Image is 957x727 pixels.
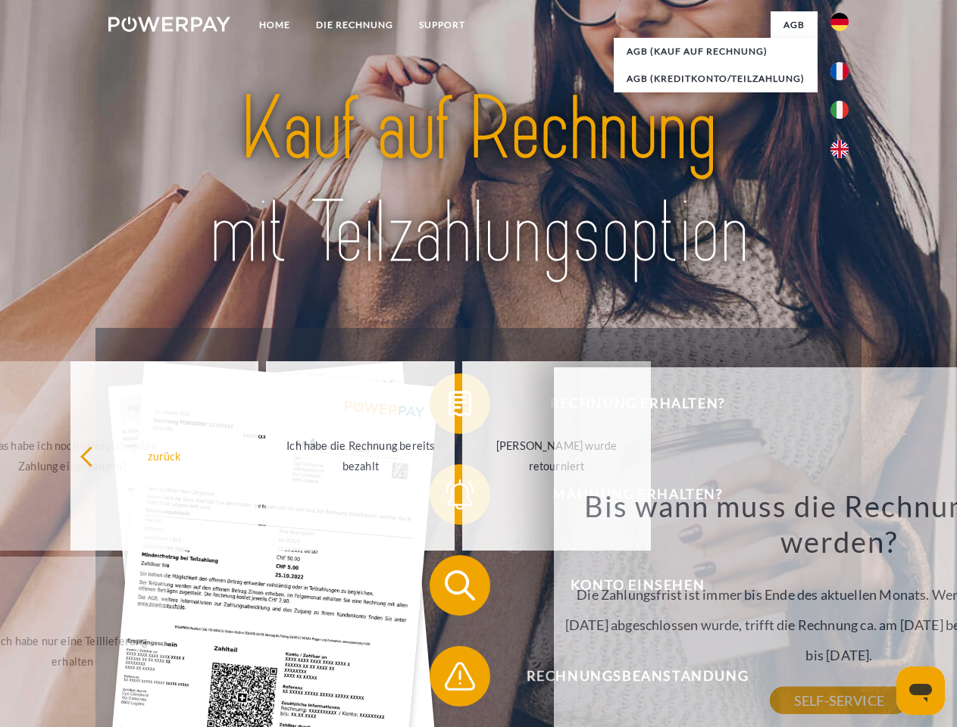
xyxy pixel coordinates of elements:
img: title-powerpay_de.svg [145,73,812,290]
a: AGB (Kauf auf Rechnung) [614,38,818,65]
img: logo-powerpay-white.svg [108,17,230,32]
a: DIE RECHNUNG [303,11,406,39]
a: SUPPORT [406,11,478,39]
a: SELF-SERVICE [770,687,909,714]
img: de [830,13,849,31]
div: zurück [80,445,250,466]
div: [PERSON_NAME] wurde retourniert [471,435,642,476]
a: agb [771,11,818,39]
img: qb_search.svg [441,566,479,604]
div: Ich habe die Rechnung bereits bezahlt [275,435,446,476]
button: Konto einsehen [430,555,824,616]
img: it [830,101,849,119]
iframe: Schaltfläche zum Öffnen des Messaging-Fensters [896,666,945,715]
img: en [830,140,849,158]
button: Rechnungsbeanstandung [430,646,824,707]
img: fr [830,62,849,80]
img: qb_warning.svg [441,657,479,695]
a: AGB (Kreditkonto/Teilzahlung) [614,65,818,92]
a: Home [246,11,303,39]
